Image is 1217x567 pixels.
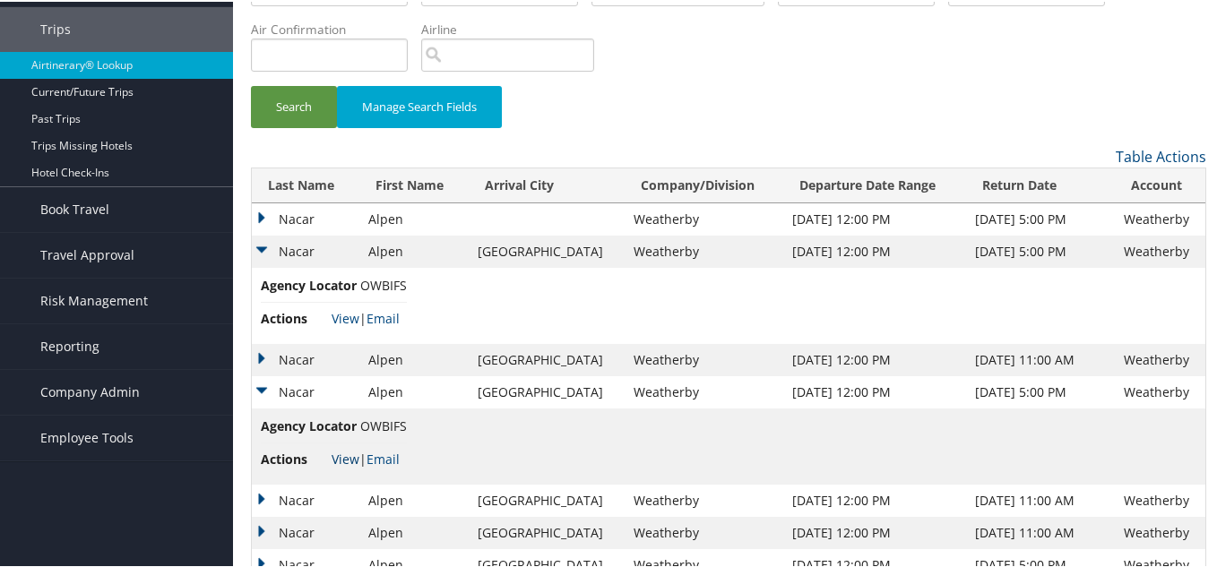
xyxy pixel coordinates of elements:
[966,483,1114,515] td: [DATE] 11:00 AM
[40,5,71,50] span: Trips
[966,234,1114,266] td: [DATE] 5:00 PM
[966,167,1114,202] th: Return Date: activate to sort column ascending
[367,449,400,466] a: Email
[359,515,469,547] td: Alpen
[261,274,357,294] span: Agency Locator
[1115,167,1205,202] th: Account: activate to sort column ascending
[783,374,967,407] td: [DATE] 12:00 PM
[40,322,99,367] span: Reporting
[332,449,400,466] span: |
[359,202,469,234] td: Alpen
[360,416,407,433] span: OWBIFS
[625,342,783,374] td: Weatherby
[625,483,783,515] td: Weatherby
[359,234,469,266] td: Alpen
[966,515,1114,547] td: [DATE] 11:00 AM
[360,275,407,292] span: OWBIFS
[359,483,469,515] td: Alpen
[40,368,140,413] span: Company Admin
[1115,515,1205,547] td: Weatherby
[252,483,359,515] td: Nacar
[251,19,421,37] label: Air Confirmation
[625,167,783,202] th: Company/Division
[252,202,359,234] td: Nacar
[469,167,625,202] th: Arrival City: activate to sort column descending
[966,374,1114,407] td: [DATE] 5:00 PM
[783,234,967,266] td: [DATE] 12:00 PM
[1115,234,1205,266] td: Weatherby
[1115,483,1205,515] td: Weatherby
[625,515,783,547] td: Weatherby
[332,308,359,325] a: View
[469,234,625,266] td: [GEOGRAPHIC_DATA]
[1116,145,1206,165] a: Table Actions
[337,84,502,126] button: Manage Search Fields
[625,234,783,266] td: Weatherby
[252,515,359,547] td: Nacar
[252,374,359,407] td: Nacar
[261,415,357,434] span: Agency Locator
[966,202,1114,234] td: [DATE] 5:00 PM
[40,231,134,276] span: Travel Approval
[252,234,359,266] td: Nacar
[261,307,328,327] span: Actions
[252,342,359,374] td: Nacar
[783,342,967,374] td: [DATE] 12:00 PM
[469,483,625,515] td: [GEOGRAPHIC_DATA]
[359,374,469,407] td: Alpen
[367,308,400,325] a: Email
[469,342,625,374] td: [GEOGRAPHIC_DATA]
[421,19,608,37] label: Airline
[783,483,967,515] td: [DATE] 12:00 PM
[40,277,148,322] span: Risk Management
[625,202,783,234] td: Weatherby
[469,374,625,407] td: [GEOGRAPHIC_DATA]
[332,449,359,466] a: View
[359,342,469,374] td: Alpen
[625,374,783,407] td: Weatherby
[1115,342,1205,374] td: Weatherby
[966,342,1114,374] td: [DATE] 11:00 AM
[332,308,400,325] span: |
[252,167,359,202] th: Last Name: activate to sort column ascending
[359,167,469,202] th: First Name: activate to sort column ascending
[261,448,328,468] span: Actions
[1115,202,1205,234] td: Weatherby
[783,202,967,234] td: [DATE] 12:00 PM
[783,515,967,547] td: [DATE] 12:00 PM
[469,515,625,547] td: [GEOGRAPHIC_DATA]
[783,167,967,202] th: Departure Date Range: activate to sort column ascending
[40,414,134,459] span: Employee Tools
[251,84,337,126] button: Search
[40,185,109,230] span: Book Travel
[1115,374,1205,407] td: Weatherby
